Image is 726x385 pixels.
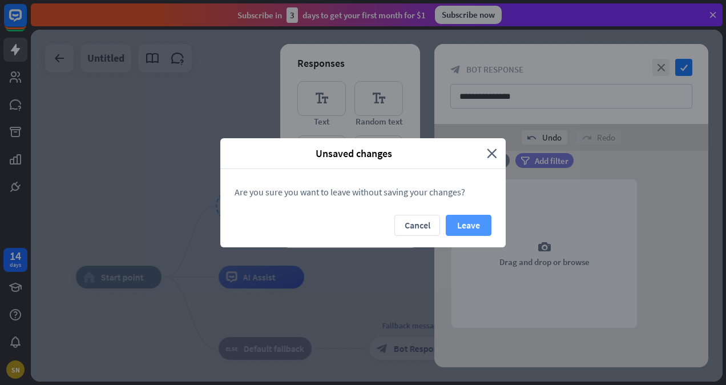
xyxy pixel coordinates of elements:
button: Cancel [394,215,440,236]
button: Open LiveChat chat widget [9,5,43,39]
span: Unsaved changes [229,147,478,160]
i: close [487,147,497,160]
span: Are you sure you want to leave without saving your changes? [235,186,465,198]
button: Leave [446,215,491,236]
